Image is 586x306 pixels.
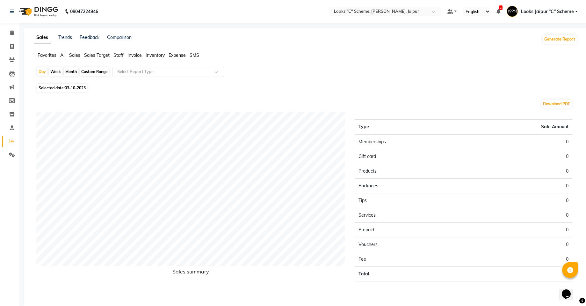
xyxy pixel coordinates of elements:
td: Services [355,208,464,223]
div: Month [64,67,78,76]
td: Gift card [355,149,464,164]
span: Invoice [127,52,142,58]
span: Staff [113,52,124,58]
td: Packages [355,179,464,193]
td: Memberships [355,134,464,149]
td: Products [355,164,464,179]
span: Favorites [38,52,56,58]
td: 0 [463,223,572,237]
span: Selected date: [37,84,87,92]
button: Download PDF [541,100,572,108]
span: Sales [69,52,80,58]
td: 0 [463,252,572,267]
iframe: chat widget [559,280,580,300]
h6: Sales summary [36,269,345,277]
td: 0 [463,149,572,164]
a: Comparison [107,34,132,40]
div: Week [49,67,62,76]
td: Prepaid [355,223,464,237]
td: 0 [463,208,572,223]
a: Sales [34,32,51,43]
td: 0 [463,164,572,179]
td: 0 [463,237,572,252]
img: Looks Jaipur "C" Scheme [507,6,518,17]
span: Looks Jaipur "C" Scheme [521,8,574,15]
span: 1 [499,5,503,10]
img: logo [16,3,60,20]
span: SMS [190,52,199,58]
td: Fee [355,252,464,267]
td: 0 [463,193,572,208]
span: 03-10-2025 [65,86,86,90]
a: Feedback [80,34,99,40]
button: Generate Report [543,35,577,44]
td: Vouchers [355,237,464,252]
b: 08047224946 [70,3,98,20]
span: Inventory [146,52,165,58]
div: Custom Range [80,67,109,76]
th: Sale Amount [463,120,572,135]
td: 0 [463,134,572,149]
div: Day [37,67,47,76]
span: Expense [169,52,186,58]
span: Sales Target [84,52,110,58]
a: 1 [496,9,500,14]
a: Trends [58,34,72,40]
td: 0 [463,267,572,281]
span: All [60,52,65,58]
td: 0 [463,179,572,193]
td: Tips [355,193,464,208]
td: Total [355,267,464,281]
th: Type [355,120,464,135]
